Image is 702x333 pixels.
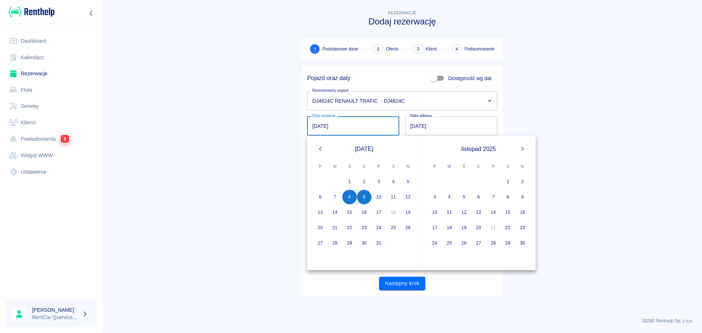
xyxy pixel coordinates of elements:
[401,205,415,220] button: 19
[471,190,486,204] button: 6
[9,6,54,18] img: Renthelp logo
[314,45,316,53] span: 1
[342,174,357,189] button: 1
[427,220,442,235] button: 17
[471,205,486,220] button: 13
[443,159,456,174] span: wtorek
[342,220,357,235] button: 22
[386,190,401,204] button: 11
[313,205,328,220] button: 13
[515,220,530,235] button: 23
[357,174,371,189] button: 2
[501,174,515,189] button: 1
[6,164,97,180] a: Ustawienia
[417,45,420,53] span: 3
[515,190,530,204] button: 9
[6,130,97,147] a: Powiadomienia1
[6,33,97,49] a: Dashboard
[442,205,457,220] button: 11
[472,159,485,174] span: czwartek
[301,16,503,27] h3: Dodaj rezerwację
[357,220,371,235] button: 23
[386,174,401,189] button: 4
[342,190,357,204] button: 8
[486,236,501,250] button: 28
[312,113,335,118] label: Data wydania
[457,159,471,174] span: środa
[461,144,496,154] span: listopad 2025
[32,314,79,321] p: RentCar Qservice Damar Parts
[401,190,415,204] button: 12
[471,236,486,250] button: 27
[455,45,458,53] span: 4
[307,116,399,136] input: DD.MM.YYYY
[372,159,385,174] span: piątek
[405,116,497,136] input: DD.MM.YYYY
[427,190,442,204] button: 3
[313,141,328,156] button: Previous month
[314,159,327,174] span: poniedziałek
[357,205,371,220] button: 16
[388,11,416,15] span: Rezerwacje
[457,205,471,220] button: 12
[457,236,471,250] button: 26
[515,205,530,220] button: 16
[358,159,371,174] span: czwartek
[464,46,494,52] span: Podsumowanie
[371,236,386,250] button: 31
[487,159,500,174] span: piątek
[313,220,328,235] button: 20
[486,190,501,204] button: 7
[428,159,441,174] span: poniedziałek
[328,236,342,250] button: 28
[313,236,328,250] button: 27
[86,8,97,18] button: Zwiń nawigację
[6,114,97,131] a: Klienci
[61,135,69,143] span: 1
[328,159,341,174] span: wtorek
[486,205,501,220] button: 14
[6,65,97,82] a: Rezerwacje
[111,318,693,324] p: 2025 © Renthelp Sp. z o.o.
[442,236,457,250] button: 25
[386,46,398,52] span: Oferta
[515,141,530,156] button: Next month
[371,174,386,189] button: 3
[312,88,348,93] label: Rezerwowany pojazd
[501,220,515,235] button: 22
[401,159,415,174] span: niedziela
[386,220,401,235] button: 25
[442,220,457,235] button: 18
[6,82,97,98] a: Flota
[516,159,529,174] span: niedziela
[328,220,342,235] button: 21
[484,96,495,106] button: Otwórz
[328,190,342,204] button: 7
[6,147,97,164] a: Widget WWW
[448,75,491,82] span: Dostępność wg dat
[501,205,515,220] button: 15
[442,190,457,204] button: 4
[342,236,357,250] button: 29
[401,174,415,189] button: 5
[377,45,380,53] span: 2
[328,205,342,220] button: 14
[501,190,515,204] button: 8
[342,205,357,220] button: 15
[501,159,514,174] span: sobota
[371,190,386,204] button: 10
[426,46,437,52] span: Klient
[457,220,471,235] button: 19
[410,113,432,118] label: Data odbioru
[515,236,530,250] button: 30
[387,159,400,174] span: sobota
[355,144,373,154] span: [DATE]
[471,220,486,235] button: 20
[313,190,328,204] button: 6
[6,98,97,114] a: Serwisy
[371,205,386,220] button: 17
[427,236,442,250] button: 24
[6,49,97,66] a: Kalendarz
[371,220,386,235] button: 24
[307,75,350,82] h5: Pojazd oraz daty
